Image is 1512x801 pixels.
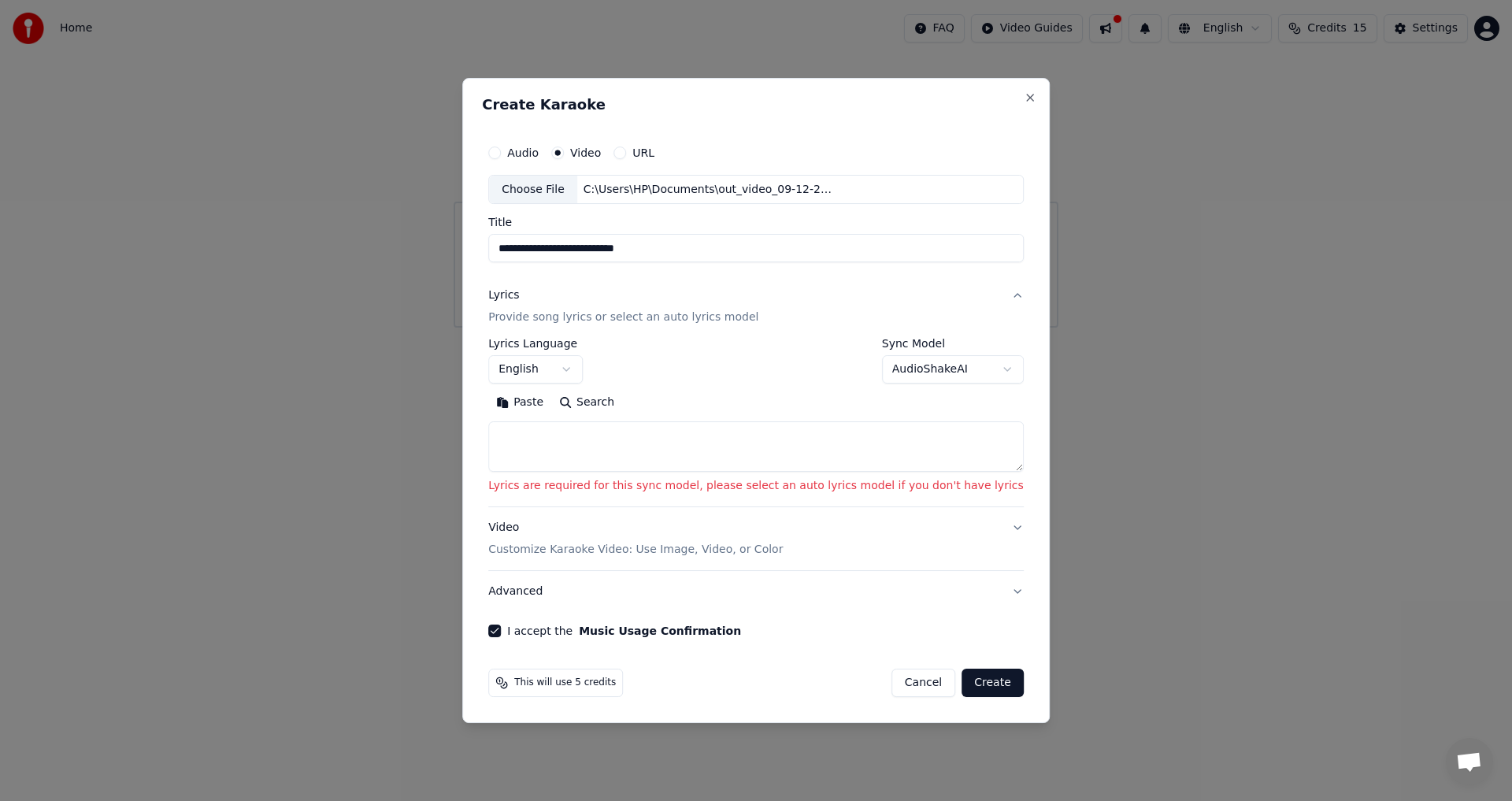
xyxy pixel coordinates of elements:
label: Lyrics Language [488,339,583,350]
p: Customize Karaoke Video: Use Image, Video, or Color [488,542,783,558]
div: Video [488,520,783,558]
button: VideoCustomize Karaoke Video: Use Image, Video, or Color [488,507,1024,570]
button: Search [551,391,622,416]
div: Choose File [489,176,577,204]
button: LyricsProvide song lyrics or select an auto lyrics model [488,276,1024,339]
button: I accept the [579,625,741,636]
div: C:\Users\HP\Documents\out_video_09-12-2025_16-06-24.mp4 [577,182,845,198]
button: Cancel [891,669,955,697]
p: Lyrics are required for this sync model, please select an auto lyrics model if you don't have lyrics [488,479,1024,495]
h2: Create Karaoke [482,98,1030,112]
label: Sync Model [882,339,1024,350]
label: I accept the [507,625,741,636]
div: LyricsProvide song lyrics or select an auto lyrics model [488,339,1024,507]
label: Audio [507,147,539,158]
span: This will use 5 credits [514,677,616,689]
label: URL [632,147,654,158]
p: Provide song lyrics or select an auto lyrics model [488,310,758,326]
button: Paste [488,391,551,416]
label: Title [488,217,1024,228]
button: Create [962,669,1024,697]
div: Lyrics [488,288,519,304]
label: Video [570,147,601,158]
button: Advanced [488,571,1024,612]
